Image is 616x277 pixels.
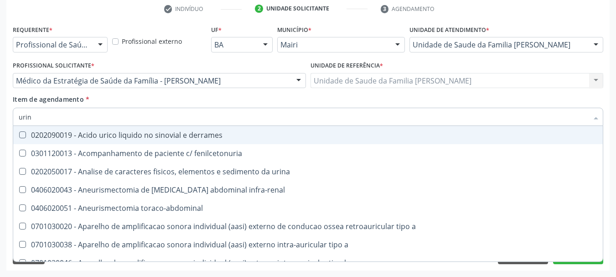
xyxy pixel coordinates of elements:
label: Unidade de atendimento [409,23,489,37]
label: Unidade de referência [311,59,383,73]
label: Requerente [13,23,52,37]
label: Profissional externo [122,37,182,46]
span: Mairi [280,40,386,49]
span: Unidade de Saude da Familia [PERSON_NAME] [413,40,585,49]
div: Unidade solicitante [266,5,329,13]
span: Profissional de Saúde [16,40,89,49]
label: Município [277,23,311,37]
label: Profissional Solicitante [13,59,94,73]
div: 2 [255,5,263,13]
span: Item de agendamento [13,95,84,104]
input: Buscar por procedimentos [19,108,588,126]
label: UF [211,23,222,37]
span: BA [214,40,254,49]
span: Médico da Estratégia de Saúde da Família - [PERSON_NAME] [16,76,287,85]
